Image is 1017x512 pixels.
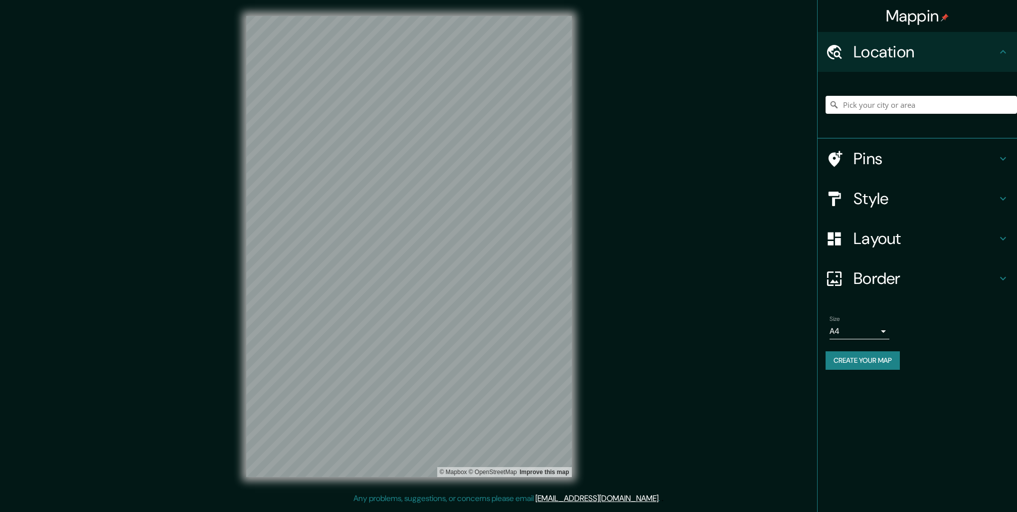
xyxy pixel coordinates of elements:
a: Mapbox [440,469,467,476]
div: . [660,493,662,505]
h4: Mappin [886,6,949,26]
div: . [662,493,664,505]
canvas: Map [246,16,572,477]
div: A4 [830,323,889,339]
label: Size [830,315,840,323]
h4: Location [853,42,997,62]
div: Pins [818,139,1017,179]
button: Create your map [826,351,900,370]
p: Any problems, suggestions, or concerns please email . [353,493,660,505]
a: Map feedback [519,469,569,476]
h4: Border [853,268,997,288]
div: Style [818,179,1017,219]
h4: Pins [853,149,997,169]
h4: Layout [853,229,997,249]
h4: Style [853,189,997,209]
div: Border [818,258,1017,298]
a: OpenStreetMap [469,469,517,476]
img: pin-icon.png [941,13,949,21]
div: Layout [818,219,1017,258]
a: [EMAIL_ADDRESS][DOMAIN_NAME] [535,493,659,504]
input: Pick your city or area [826,96,1017,114]
div: Location [818,32,1017,72]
